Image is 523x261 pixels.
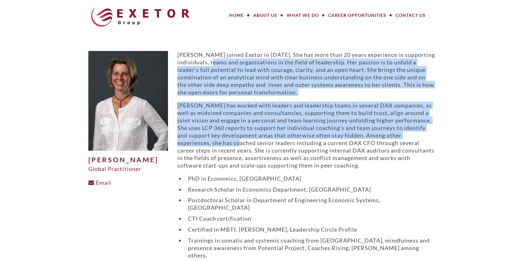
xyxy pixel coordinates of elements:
[249,9,282,22] a: About Us
[91,7,190,27] img: The Exetor Group
[323,9,391,22] a: Career Opportunities
[185,215,435,222] li: CTI Coach certification
[391,9,430,22] a: Contact Us
[185,226,435,233] li: Certified in MBTI, [PERSON_NAME], Leadership Circle Profile
[88,156,168,164] h1: [PERSON_NAME]
[88,179,111,186] a: Email
[185,175,435,182] li: PhD in Economics, [GEOGRAPHIC_DATA]
[282,9,323,22] a: What We Do
[185,196,435,211] li: Postdoctoral Scholar in Department of Engineering Economic Systems, [GEOGRAPHIC_DATA]
[88,51,168,151] img: Viola-edited-500x625.jpg
[177,102,435,169] p: [PERSON_NAME] has worked with leaders and leadership teams in several DAX companies, as well as m...
[185,186,435,193] li: Research Scholar in Economics Department, [GEOGRAPHIC_DATA]
[224,9,249,22] a: Home
[177,51,435,96] p: [PERSON_NAME] joined Exetor in [DATE], She has more than 20 years experience in supporting indivi...
[88,165,168,173] div: Global Practitioner
[185,237,435,259] li: Trainings in somatic and systemic coaching from [GEOGRAPHIC_DATA], mindfulness and presence aware...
